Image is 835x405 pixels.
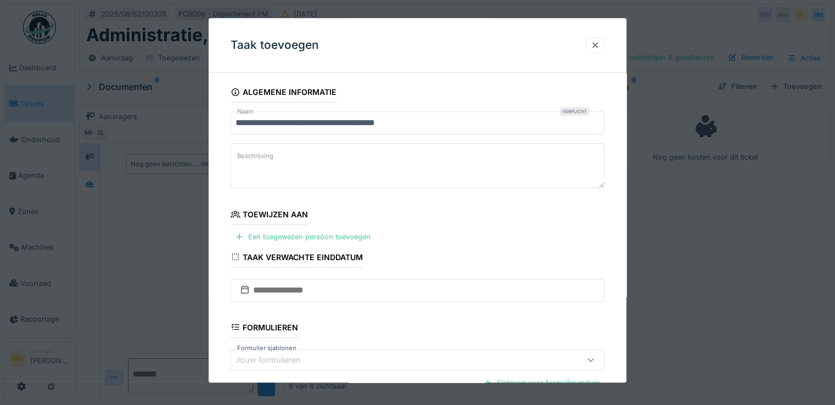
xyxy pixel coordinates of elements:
[231,207,308,226] div: Toewijzen aan
[231,319,298,338] div: Formulieren
[231,249,363,268] div: Taak verwachte einddatum
[231,230,375,245] div: Een toegewezen persoon toevoegen
[479,375,604,390] div: Sjabloon voor formulier maken
[235,150,276,164] label: Beschrijving
[235,344,299,353] label: Formulier sjablonen
[560,107,589,116] div: Verplicht
[231,84,337,103] div: Algemene informatie
[235,107,256,116] label: Naam
[236,354,316,366] div: Jouw formulieren
[231,38,319,52] h3: Taak toevoegen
